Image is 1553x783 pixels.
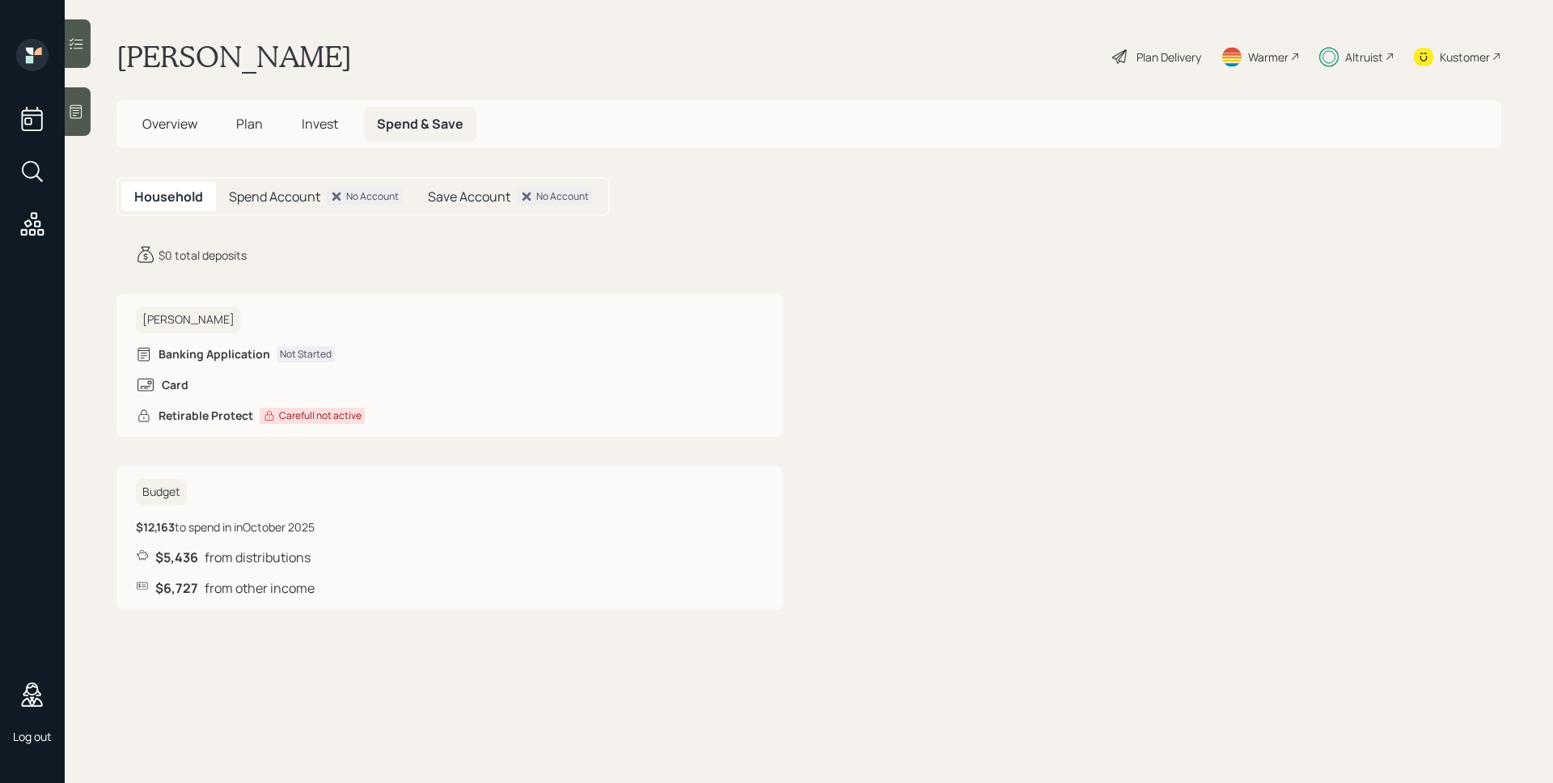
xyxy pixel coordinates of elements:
div: Not Started [280,347,332,362]
h6: Budget [136,479,187,506]
h1: [PERSON_NAME] [116,39,352,74]
h5: Spend Account [229,189,320,205]
div: $0 total deposits [159,247,247,264]
span: Invest [302,115,338,133]
b: $12,163 [136,519,175,535]
h6: Banking Application [159,348,270,362]
div: Log out [13,729,52,744]
span: Plan [236,115,263,133]
span: Overview [142,115,197,133]
div: No Account [536,189,589,204]
div: Altruist [1345,49,1383,66]
div: from distributions [136,548,764,566]
b: $5,436 [155,548,198,566]
div: to spend in in October 2025 [136,518,315,535]
div: Kustomer [1440,49,1490,66]
h6: Retirable Protect [159,409,253,423]
h5: Save Account [428,189,510,205]
h6: [PERSON_NAME] [136,307,241,333]
div: Carefull not active [279,408,362,423]
h5: Household [134,189,203,205]
span: Spend & Save [377,115,463,133]
b: $6,727 [155,579,198,597]
div: from other income [136,579,764,597]
div: No Account [346,189,399,204]
h6: Card [162,379,188,392]
div: Warmer [1248,49,1289,66]
div: Plan Delivery [1136,49,1201,66]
